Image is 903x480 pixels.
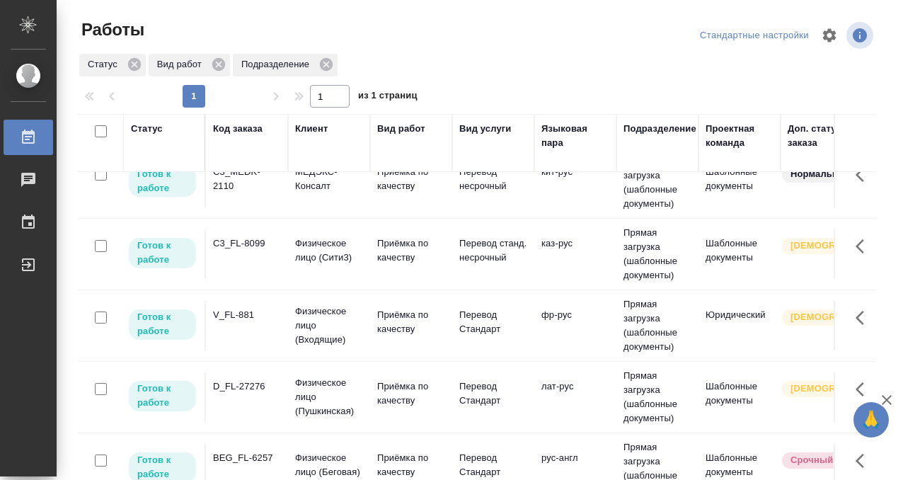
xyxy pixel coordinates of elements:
[137,239,188,267] p: Готов к работе
[790,239,861,253] p: [DEMOGRAPHIC_DATA]
[358,87,418,108] span: из 1 страниц
[812,18,846,52] span: Настроить таблицу
[88,57,122,72] p: Статус
[127,308,197,341] div: Исполнитель может приступить к работе
[377,308,445,336] p: Приёмка по качеству
[137,382,188,410] p: Готов к работе
[377,379,445,408] p: Приёмка по качеству
[127,379,197,413] div: Исполнитель может приступить к работе
[846,22,876,49] span: Посмотреть информацию
[698,229,781,279] td: Шаблонные документы
[131,122,163,136] div: Статус
[847,372,881,406] button: Здесь прячутся важные кнопки
[241,57,314,72] p: Подразделение
[696,25,812,47] div: split button
[213,308,281,322] div: V_FL-881
[295,122,328,136] div: Клиент
[790,453,833,467] p: Срочный
[295,304,363,347] p: Физическое лицо (Входящие)
[213,451,281,465] div: BEG_FL-6257
[149,54,230,76] div: Вид работ
[698,372,781,422] td: Шаблонные документы
[459,451,527,479] p: Перевод Стандарт
[616,290,698,361] td: Прямая загрузка (шаблонные документы)
[534,158,616,207] td: кит-рус
[623,122,696,136] div: Подразделение
[377,451,445,479] p: Приёмка по качеству
[616,219,698,290] td: Прямая загрузка (шаблонные документы)
[616,362,698,433] td: Прямая загрузка (шаблонные документы)
[534,301,616,350] td: фр-рус
[847,301,881,335] button: Здесь прячутся важные кнопки
[847,158,881,192] button: Здесь прячутся важные кнопки
[137,167,188,195] p: Готов к работе
[534,372,616,422] td: лат-рус
[859,405,883,435] span: 🙏
[213,236,281,251] div: C3_FL-8099
[698,301,781,350] td: Юридический
[459,308,527,336] p: Перевод Стандарт
[127,236,197,270] div: Исполнитель может приступить к работе
[137,310,188,338] p: Готов к работе
[213,165,281,193] div: C3_MEDK-2110
[534,229,616,279] td: каз-рус
[788,122,862,150] div: Доп. статус заказа
[377,236,445,265] p: Приёмка по качеству
[377,165,445,193] p: Приёмка по качеству
[459,379,527,408] p: Перевод Стандарт
[459,122,512,136] div: Вид услуги
[541,122,609,150] div: Языковая пара
[157,57,207,72] p: Вид работ
[295,165,363,193] p: МЕДЭКС-Консалт
[616,147,698,218] td: Прямая загрузка (шаблонные документы)
[706,122,773,150] div: Проектная команда
[295,451,363,479] p: Физическое лицо (Беговая)
[847,229,881,263] button: Здесь прячутся важные кнопки
[698,158,781,207] td: Шаблонные документы
[459,236,527,265] p: Перевод станд. несрочный
[790,310,861,324] p: [DEMOGRAPHIC_DATA]
[295,376,363,418] p: Физическое лицо (Пушкинская)
[459,165,527,193] p: Перевод несрочный
[847,444,881,478] button: Здесь прячутся важные кнопки
[790,167,851,181] p: Нормальный
[78,18,144,41] span: Работы
[295,236,363,265] p: Физическое лицо (Сити3)
[79,54,146,76] div: Статус
[233,54,338,76] div: Подразделение
[853,402,889,438] button: 🙏
[127,165,197,198] div: Исполнитель может приступить к работе
[213,379,281,394] div: D_FL-27276
[213,122,263,136] div: Код заказа
[377,122,425,136] div: Вид работ
[790,382,861,396] p: [DEMOGRAPHIC_DATA]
